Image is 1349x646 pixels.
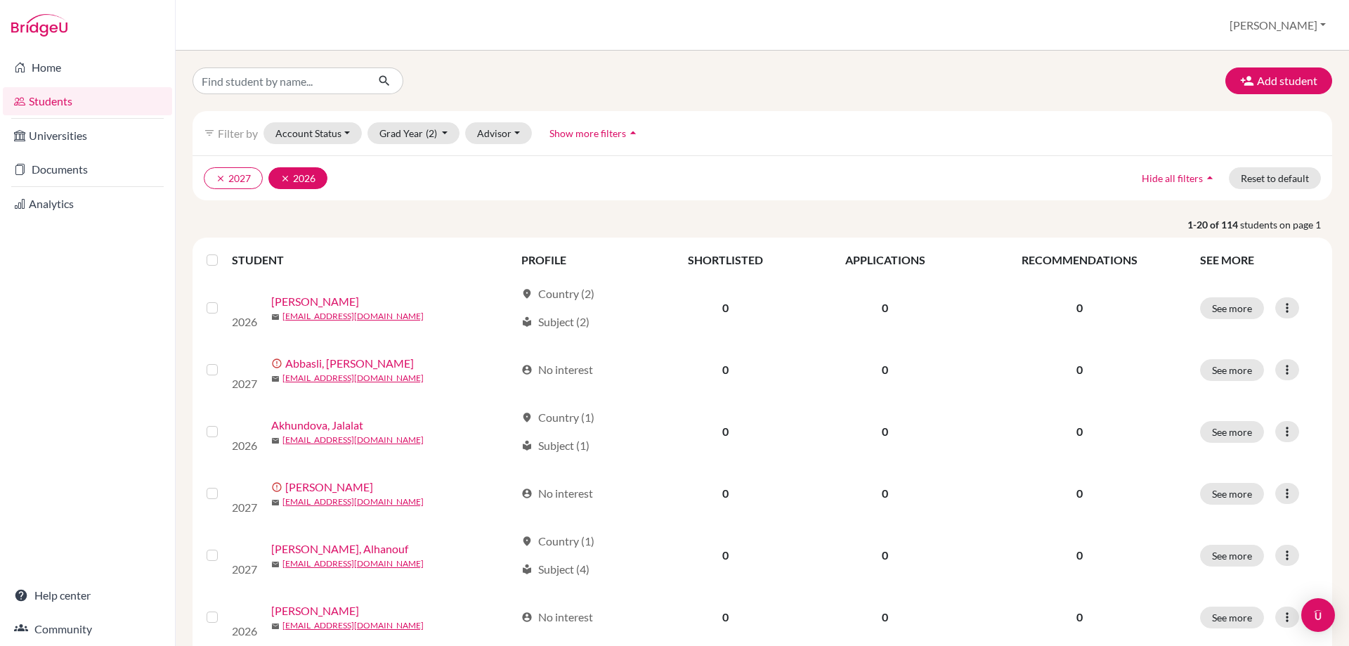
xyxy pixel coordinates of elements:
[521,440,533,451] span: local_library
[1203,171,1217,185] i: arrow_drop_up
[521,412,533,423] span: location_on
[521,609,593,626] div: No interest
[803,339,967,401] td: 0
[232,471,260,499] img: Aliyeva, Rihana
[285,355,414,372] a: Abbasli, [PERSON_NAME]
[367,122,460,144] button: Grad Year(2)
[976,609,1183,626] p: 0
[1225,67,1332,94] button: Add student
[271,602,359,619] a: [PERSON_NAME]
[3,155,172,183] a: Documents
[232,499,260,516] p: 2027
[271,541,408,557] a: [PERSON_NAME], Alhanouf
[1200,421,1264,443] button: See more
[232,243,513,277] th: STUDENT
[521,536,533,547] span: location_on
[3,53,172,82] a: Home
[204,127,215,138] i: filter_list
[976,423,1183,440] p: 0
[521,485,593,502] div: No interest
[521,533,594,550] div: Country (1)
[282,557,424,570] a: [EMAIL_ADDRESS][DOMAIN_NAME]
[803,401,967,463] td: 0
[521,361,593,378] div: No interest
[280,174,290,183] i: clear
[193,67,367,94] input: Find student by name...
[1130,167,1229,189] button: Hide all filtersarrow_drop_up
[232,409,260,437] img: Akhundova, Jalalat
[521,612,533,623] span: account_circle
[648,339,803,401] td: 0
[967,243,1192,277] th: RECOMMENDATIONS
[232,533,260,561] img: Al Kuwari, Alhanouf
[271,498,280,507] span: mail
[232,623,260,640] p: 2026
[521,437,589,454] div: Subject (1)
[648,243,803,277] th: SHORTLISTED
[11,14,67,37] img: Bridge-U
[521,564,533,575] span: local_library
[285,479,373,496] a: [PERSON_NAME]
[976,485,1183,502] p: 0
[271,293,359,310] a: [PERSON_NAME]
[282,310,424,323] a: [EMAIL_ADDRESS][DOMAIN_NAME]
[3,122,172,150] a: Universities
[521,561,589,578] div: Subject (4)
[282,496,424,508] a: [EMAIL_ADDRESS][DOMAIN_NAME]
[1229,167,1321,189] button: Reset to default
[465,122,532,144] button: Advisor
[976,361,1183,378] p: 0
[271,313,280,321] span: mail
[271,560,280,569] span: mail
[263,122,362,144] button: Account Status
[976,547,1183,564] p: 0
[271,417,363,434] a: Akhundova, Jalalat
[282,434,424,446] a: [EMAIL_ADDRESS][DOMAIN_NAME]
[204,167,263,189] button: clear2027
[271,437,280,445] span: mail
[803,277,967,339] td: 0
[232,285,260,314] img: A.Aziz, Yara
[232,375,260,392] p: 2027
[521,409,594,426] div: Country (1)
[648,277,803,339] td: 0
[626,126,640,140] i: arrow_drop_up
[1200,607,1264,628] button: See more
[537,122,652,144] button: Show more filtersarrow_drop_up
[521,364,533,375] span: account_circle
[268,167,327,189] button: clear2026
[271,622,280,631] span: mail
[521,488,533,499] span: account_circle
[1200,297,1264,319] button: See more
[3,581,172,609] a: Help center
[976,299,1183,316] p: 0
[216,174,226,183] i: clear
[271,482,285,493] span: error_outline
[803,243,967,277] th: APPLICATIONS
[648,463,803,524] td: 0
[271,375,280,383] span: mail
[1240,217,1332,232] span: students on page 1
[521,314,589,330] div: Subject (2)
[3,615,172,643] a: Community
[1192,243,1327,277] th: SEE MORE
[426,127,437,139] span: (2)
[1200,359,1264,381] button: See more
[232,561,260,578] p: 2027
[648,401,803,463] td: 0
[803,463,967,524] td: 0
[1200,545,1264,567] button: See more
[549,127,626,139] span: Show more filters
[648,524,803,586] td: 0
[521,288,533,299] span: location_on
[232,595,260,623] img: Al-Mulla, Yosuf
[521,316,533,328] span: local_library
[803,524,967,586] td: 0
[1187,217,1240,232] strong: 1-20 of 114
[521,285,594,302] div: Country (2)
[282,619,424,632] a: [EMAIL_ADDRESS][DOMAIN_NAME]
[218,127,258,140] span: Filter by
[1223,12,1332,39] button: [PERSON_NAME]
[282,372,424,385] a: [EMAIL_ADDRESS][DOMAIN_NAME]
[1142,172,1203,184] span: Hide all filters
